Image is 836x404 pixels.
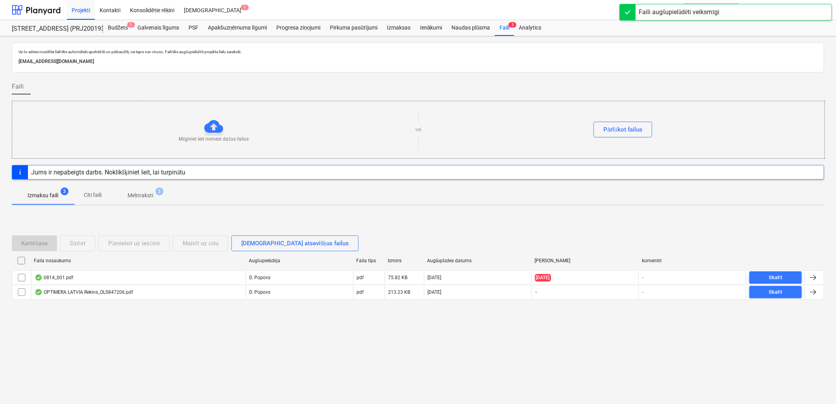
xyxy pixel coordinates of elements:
[103,20,133,36] div: Budžets
[179,136,249,143] p: Mēģiniet šeit nomest dažus failus
[749,286,802,298] button: Skatīt
[272,20,325,36] a: Progresa ziņojumi
[241,5,249,10] span: 1
[12,101,825,159] div: Mēģiniet šeit nomest dažus failusvaiPārlūkot failus
[18,49,818,54] p: Uz šo adresi nosūtītie faili tiks automātiski apstrādāti un pārbaudīti, vai tajos nav vīrusu. Fai...
[427,289,441,295] div: [DATE]
[35,274,73,281] div: 0814_001.pdf
[415,20,447,36] a: Ienākumi
[514,20,546,36] a: Analytics
[769,288,782,297] div: Skatīt
[495,20,514,36] a: Faili3
[127,22,135,28] span: 1
[28,191,58,200] p: Izmaksu faili
[642,275,643,280] div: -
[155,187,163,195] span: 3
[18,57,818,66] p: [EMAIL_ADDRESS][DOMAIN_NAME]
[184,20,203,36] a: PSF
[249,274,270,281] p: D. Popovs
[133,20,184,36] a: Galvenais līgums
[103,20,133,36] a: Budžets1
[356,258,381,263] div: Faila tips
[447,20,495,36] a: Naudas plūsma
[12,82,24,91] span: Faili
[357,275,364,280] div: pdf
[495,20,514,36] div: Faili
[34,258,242,263] div: Faila nosaukums
[639,7,719,17] div: Faili augšupielādēti veiksmīgi
[427,258,528,264] div: Augšuplādes datums
[769,273,782,282] div: Skatīt
[12,25,94,33] div: [STREET_ADDRESS] (PRJ2001931) 2601882
[427,275,441,280] div: [DATE]
[231,235,359,251] button: [DEMOGRAPHIC_DATA] atsevišķus failus
[416,126,422,133] p: vai
[249,258,350,264] div: Augšupielādēja
[642,289,643,295] div: -
[388,275,407,280] div: 75.82 KB
[35,289,133,295] div: OPTIMERA LATVIA Rekins_OLS847206.pdf
[35,274,43,281] div: OCR pabeigts
[325,20,382,36] a: Pirkuma pasūtījumi
[749,271,802,284] button: Skatīt
[128,191,153,200] p: Melnraksti
[35,289,43,295] div: OCR pabeigts
[603,124,642,135] div: Pārlūkot failus
[61,187,68,195] span: 3
[83,191,102,199] p: Citi faili
[203,20,272,36] a: Apakšuzņēmuma līgumi
[382,20,415,36] a: Izmaksas
[797,366,836,404] iframe: Chat Widget
[357,289,364,295] div: pdf
[642,258,743,264] div: komentēt
[535,258,636,263] div: [PERSON_NAME]
[535,289,538,296] span: -
[249,289,270,296] p: D. Popovs
[535,274,551,282] span: [DATE]
[31,169,186,176] div: Jums ir nepabeigts darbs. Noklikšķiniet šeit, lai turpinātu
[509,22,516,28] span: 3
[388,289,410,295] div: 213.23 KB
[594,122,652,137] button: Pārlūkot failus
[241,238,349,248] div: [DEMOGRAPHIC_DATA] atsevišķus failus
[388,258,421,264] div: Izmērs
